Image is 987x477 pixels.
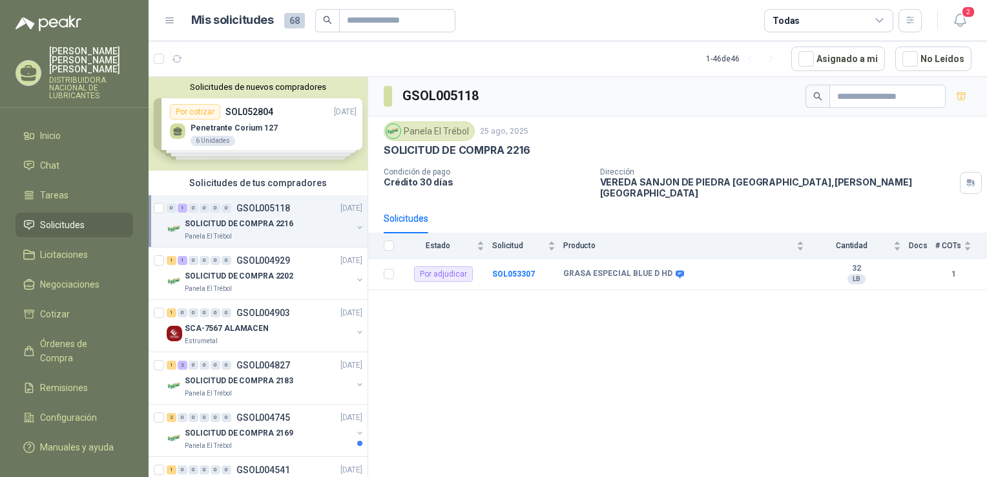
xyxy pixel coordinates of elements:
[167,410,365,451] a: 2 0 0 0 0 0 GSOL004745[DATE] Company LogoSOLICITUD DE COMPRA 2169Panela El Trébol
[40,337,121,365] span: Órdenes de Compra
[40,277,99,291] span: Negociaciones
[340,464,362,476] p: [DATE]
[16,332,133,370] a: Órdenes de Compra
[384,211,428,226] div: Solicitudes
[812,264,901,274] b: 32
[189,361,198,370] div: 0
[189,465,198,474] div: 0
[211,361,220,370] div: 0
[340,202,362,215] p: [DATE]
[178,361,187,370] div: 2
[935,268,971,281] b: 1
[189,204,198,213] div: 0
[384,167,590,176] p: Condición de pago
[178,256,187,265] div: 1
[178,308,187,317] div: 0
[167,273,182,289] img: Company Logo
[149,77,368,171] div: Solicitudes de nuevos compradoresPor cotizarSOL052804[DATE] Penetrante Corium 1276 UnidadesPor co...
[154,82,362,92] button: Solicitudes de nuevos compradores
[189,413,198,422] div: 0
[167,221,182,237] img: Company Logo
[49,76,133,100] p: DISTRIBUIDORA NACIONAL DE LUBRICANTES
[961,6,975,18] span: 2
[40,440,114,454] span: Manuales y ayuda
[492,241,545,250] span: Solicitud
[167,305,365,346] a: 1 0 0 0 0 0 GSOL004903[DATE] Company LogoSCA-7567 ALAMACENEstrumetal
[563,241,794,250] span: Producto
[200,308,209,317] div: 0
[189,256,198,265] div: 0
[178,204,187,213] div: 1
[402,241,474,250] span: Estado
[211,308,220,317] div: 0
[384,143,530,157] p: SOLICITUD DE COMPRA 2216
[185,375,293,387] p: SOLICITUD DE COMPRA 2183
[167,326,182,341] img: Company Logo
[185,231,232,242] p: Panela El Trébol
[813,92,822,101] span: search
[791,47,885,71] button: Asignado a mi
[384,176,590,187] p: Crédito 30 días
[40,158,59,173] span: Chat
[236,413,290,422] p: GSOL004745
[40,129,61,143] span: Inicio
[323,16,332,25] span: search
[167,430,182,446] img: Company Logo
[847,274,866,284] div: LB
[191,11,274,30] h1: Mis solicitudes
[185,218,293,230] p: SOLICITUD DE COMPRA 2216
[414,266,473,282] div: Por adjudicar
[185,323,269,335] p: SCA-7567 ALAMACEN
[211,413,220,422] div: 0
[185,270,293,282] p: SOLICITUD DE COMPRA 2202
[185,388,232,399] p: Panela El Trébol
[189,308,198,317] div: 0
[167,256,176,265] div: 1
[222,308,231,317] div: 0
[563,269,672,279] b: GRASA ESPECIAL BLUE D HD
[340,412,362,424] p: [DATE]
[185,336,218,346] p: Estrumetal
[40,381,88,395] span: Remisiones
[178,413,187,422] div: 0
[200,361,209,370] div: 0
[200,413,209,422] div: 0
[167,308,176,317] div: 1
[16,183,133,207] a: Tareas
[236,204,290,213] p: GSOL005118
[185,427,293,440] p: SOLICITUD DE COMPRA 2169
[236,308,290,317] p: GSOL004903
[16,272,133,297] a: Negociaciones
[211,256,220,265] div: 0
[222,413,231,422] div: 0
[167,465,176,474] div: 1
[185,284,232,294] p: Panela El Trébol
[236,465,290,474] p: GSOL004541
[909,233,935,259] th: Docs
[236,361,290,370] p: GSOL004827
[340,255,362,267] p: [DATE]
[16,242,133,267] a: Licitaciones
[211,204,220,213] div: 0
[386,124,400,138] img: Company Logo
[16,153,133,178] a: Chat
[935,241,961,250] span: # COTs
[49,47,133,74] p: [PERSON_NAME] [PERSON_NAME] [PERSON_NAME]
[40,248,88,262] span: Licitaciones
[167,413,176,422] div: 2
[149,171,368,195] div: Solicitudes de tus compradores
[167,357,365,399] a: 1 2 0 0 0 0 GSOL004827[DATE] Company LogoSOLICITUD DE COMPRA 2183Panela El Trébol
[16,123,133,148] a: Inicio
[167,253,365,294] a: 1 1 0 0 0 0 GSOL004929[DATE] Company LogoSOLICITUD DE COMPRA 2202Panela El Trébol
[40,218,85,232] span: Solicitudes
[16,405,133,430] a: Configuración
[222,256,231,265] div: 0
[402,233,492,259] th: Estado
[167,378,182,394] img: Company Logo
[200,465,209,474] div: 0
[812,241,891,250] span: Cantidad
[16,376,133,400] a: Remisiones
[492,270,535,279] b: SOL053307
[935,233,987,259] th: # COTs
[402,86,481,106] h3: GSOL005118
